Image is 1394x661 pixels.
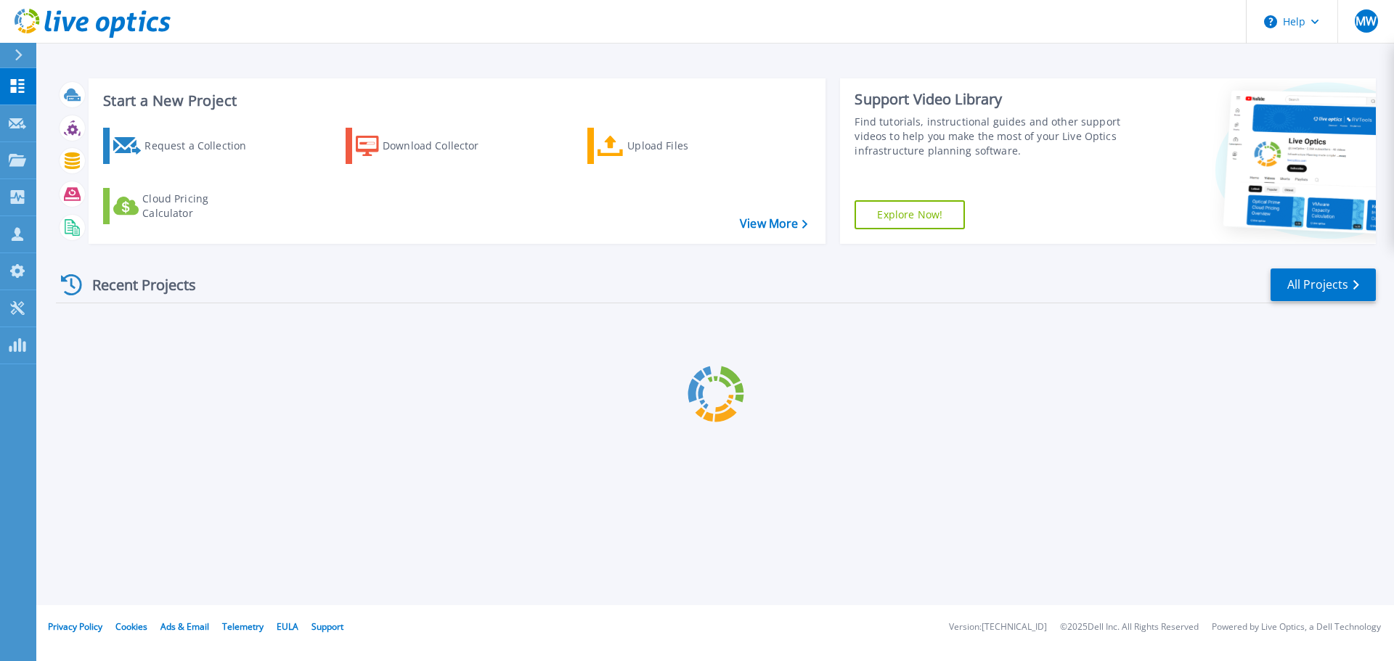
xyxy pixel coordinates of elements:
a: Telemetry [222,620,264,633]
h3: Start a New Project [103,93,807,109]
a: Request a Collection [103,128,265,164]
a: Cookies [115,620,147,633]
a: Explore Now! [855,200,965,229]
a: Upload Files [587,128,749,164]
a: Download Collector [346,128,508,164]
a: Support [311,620,343,633]
div: Request a Collection [144,131,261,160]
li: © 2025 Dell Inc. All Rights Reserved [1060,623,1199,632]
div: Support Video Library [855,90,1128,109]
a: Cloud Pricing Calculator [103,188,265,224]
div: Download Collector [383,131,499,160]
div: Recent Projects [56,267,216,303]
a: View More [740,217,807,231]
span: MW [1356,15,1377,27]
a: Ads & Email [160,620,209,633]
a: All Projects [1271,268,1376,301]
div: Upload Files [627,131,743,160]
a: Privacy Policy [48,620,102,633]
div: Cloud Pricing Calculator [142,192,258,221]
a: EULA [277,620,298,633]
li: Powered by Live Optics, a Dell Technology [1212,623,1381,632]
li: Version: [TECHNICAL_ID] [949,623,1047,632]
div: Find tutorials, instructional guides and other support videos to help you make the most of your L... [855,115,1128,158]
